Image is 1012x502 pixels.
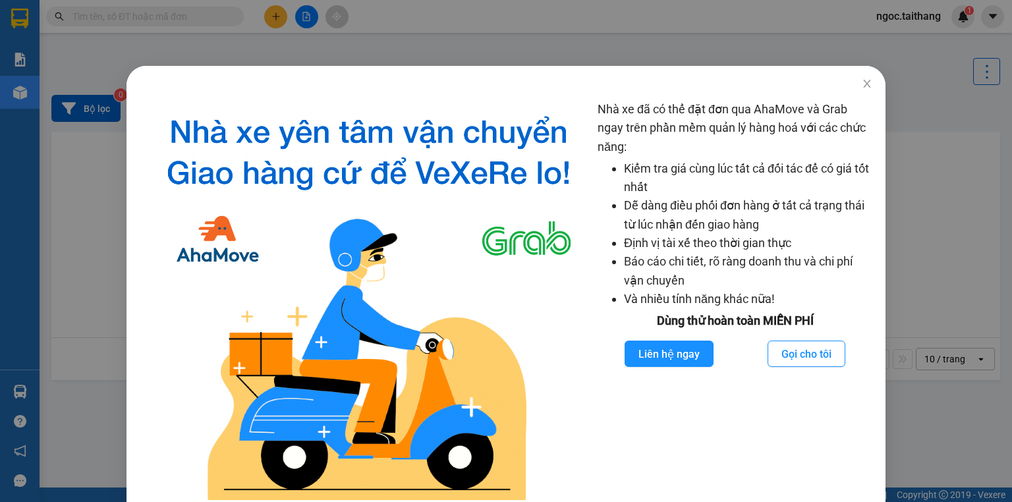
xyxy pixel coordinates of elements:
[862,78,872,89] span: close
[624,196,872,234] li: Dễ dàng điều phối đơn hàng ở tất cả trạng thái từ lúc nhận đến giao hàng
[768,341,845,367] button: Gọi cho tôi
[598,312,872,330] div: Dùng thử hoàn toàn MIỄN PHÍ
[624,252,872,290] li: Báo cáo chi tiết, rõ ràng doanh thu và chi phí vận chuyển
[624,234,872,252] li: Định vị tài xế theo thời gian thực
[624,159,872,197] li: Kiểm tra giá cùng lúc tất cả đối tác để có giá tốt nhất
[638,346,700,362] span: Liên hệ ngay
[624,290,872,308] li: Và nhiều tính năng khác nữa!
[781,346,831,362] span: Gọi cho tôi
[625,341,714,367] button: Liên hệ ngay
[849,66,885,103] button: Close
